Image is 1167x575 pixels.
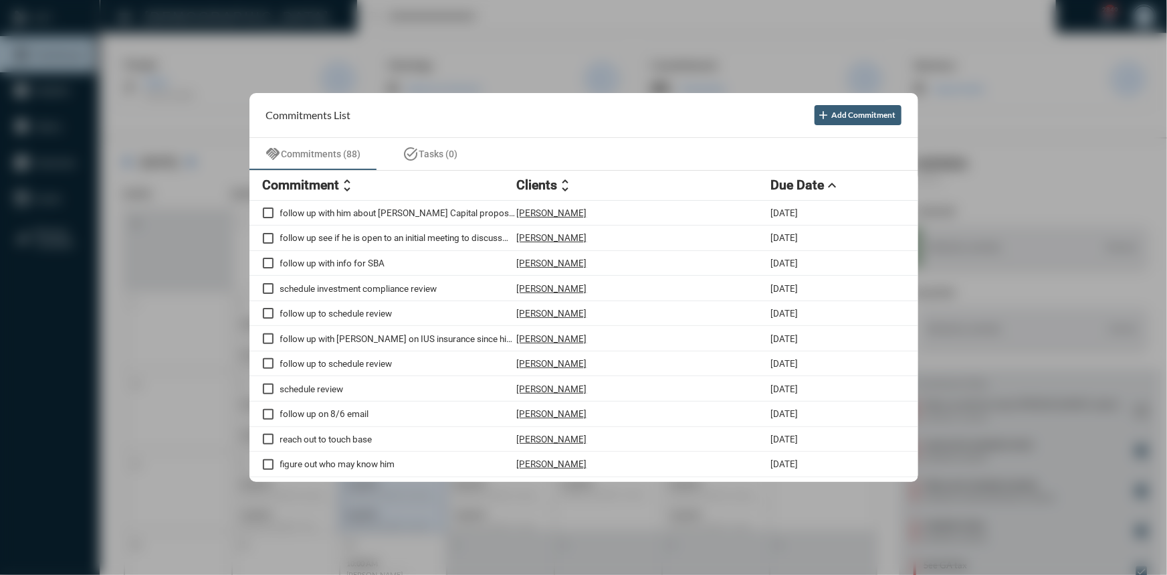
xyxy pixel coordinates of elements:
p: follow up see if he is open to an initial meeting to discuss further what we do [280,232,517,243]
mat-icon: unfold_more [558,177,574,193]
h2: Clients [517,177,558,193]
p: [DATE] [771,333,799,344]
p: [PERSON_NAME] [517,358,587,369]
button: Add Commitment [815,105,901,125]
mat-icon: task_alt [403,146,419,162]
mat-icon: unfold_more [340,177,356,193]
mat-icon: expand_less [825,177,841,193]
p: follow up to schedule review [280,308,517,319]
mat-icon: handshake [266,146,282,162]
p: schedule review [280,384,517,394]
h2: Commitments List [266,108,351,121]
p: [DATE] [771,208,799,218]
p: [PERSON_NAME] [517,384,587,394]
p: figure out who may know him [280,459,517,469]
p: follow up with him about [PERSON_NAME] Capital proposal and the mass mutual producer cert. [280,208,517,218]
p: [PERSON_NAME] [517,258,587,268]
p: [PERSON_NAME] [517,408,587,419]
p: [DATE] [771,459,799,469]
h2: Commitment [263,177,340,193]
p: [DATE] [771,358,799,369]
p: [PERSON_NAME] [517,434,587,444]
p: reach out to touch base [280,434,517,444]
p: [DATE] [771,434,799,444]
p: [DATE] [771,408,799,419]
p: [PERSON_NAME] [517,459,587,469]
p: [PERSON_NAME] [517,333,587,344]
p: [PERSON_NAME] [517,308,587,319]
p: follow up with info for SBA [280,258,517,268]
span: Tasks (0) [419,149,458,159]
p: [DATE] [771,308,799,319]
p: follow up with [PERSON_NAME] on IUS insurance since his [MEDICAL_DATA] [280,333,517,344]
span: Commitments (88) [282,149,361,159]
p: follow up to schedule review [280,358,517,369]
p: [PERSON_NAME] [517,283,587,294]
p: [DATE] [771,258,799,268]
p: [DATE] [771,283,799,294]
p: [DATE] [771,232,799,243]
p: [PERSON_NAME] [517,208,587,218]
p: follow up on 8/6 email [280,408,517,419]
p: schedule investment compliance review [280,283,517,294]
p: [PERSON_NAME] [517,232,587,243]
h2: Due Date [771,177,825,193]
p: [DATE] [771,384,799,394]
mat-icon: add [817,108,831,122]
